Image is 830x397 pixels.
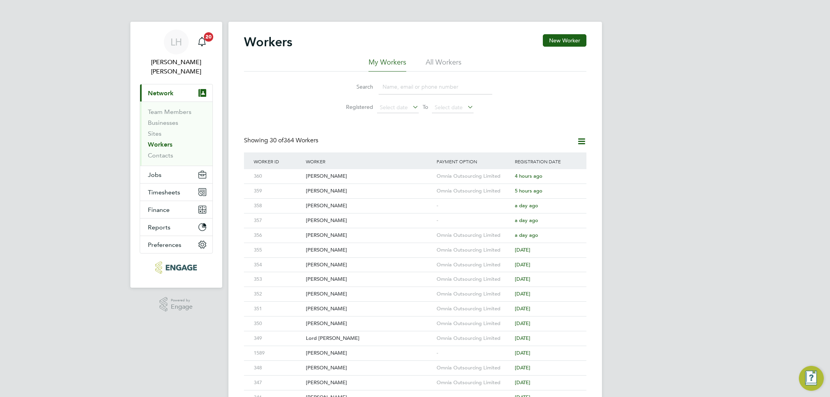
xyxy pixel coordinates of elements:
[435,104,463,111] span: Select date
[515,364,530,371] span: [DATE]
[515,261,530,268] span: [DATE]
[252,169,304,184] div: 360
[148,130,161,137] a: Sites
[252,272,579,278] a: 353[PERSON_NAME]Omnia Outsourcing Limited[DATE]
[304,331,435,346] div: Lord [PERSON_NAME]
[435,361,513,375] div: Omnia Outsourcing Limited
[252,152,304,170] div: Worker ID
[435,213,513,228] div: -
[515,290,530,297] span: [DATE]
[435,169,513,184] div: Omnia Outsourcing Limited
[252,301,579,308] a: 351[PERSON_NAME]Omnia Outsourcing Limited[DATE]
[304,152,435,170] div: Worker
[435,184,513,198] div: Omnia Outsourcing Limited
[130,22,222,288] nav: Main navigation
[252,360,579,367] a: 348[PERSON_NAME]Omnia Outsourcing Limited[DATE]
[204,32,213,42] span: 20
[515,173,542,179] span: 4 hours ago
[799,366,824,391] button: Engage Resource Center
[304,287,435,301] div: [PERSON_NAME]
[148,171,161,178] span: Jobs
[252,213,304,228] div: 357
[171,304,193,310] span: Engage
[155,261,197,274] img: pcrnet-logo-retina.png
[379,79,492,94] input: Name, email or phone number
[515,335,530,341] span: [DATE]
[435,258,513,272] div: Omnia Outsourcing Limited
[304,272,435,287] div: [PERSON_NAME]
[435,317,513,331] div: Omnia Outsourcing Limited
[148,241,181,248] span: Preferences
[420,102,430,112] span: To
[252,228,579,234] a: 356[PERSON_NAME]Omnia Outsourcing Limiteda day ago
[515,187,542,194] span: 5 hours ago
[148,206,170,213] span: Finance
[543,34,586,47] button: New Worker
[252,361,304,375] div: 348
[304,258,435,272] div: [PERSON_NAME]
[435,228,513,243] div: Omnia Outsourcing Limited
[252,287,579,293] a: 352[PERSON_NAME]Omnia Outsourcing Limited[DATE]
[148,141,172,148] a: Workers
[140,261,213,274] a: Go to home page
[435,272,513,287] div: Omnia Outsourcing Limited
[304,346,435,360] div: [PERSON_NAME]
[515,232,538,238] span: a day ago
[252,272,304,287] div: 353
[252,375,579,382] a: 347[PERSON_NAME]Omnia Outsourcing Limited[DATE]
[140,30,213,76] a: LH[PERSON_NAME] [PERSON_NAME]
[140,184,212,201] button: Timesheets
[252,317,304,331] div: 350
[515,379,530,386] span: [DATE]
[252,287,304,301] div: 352
[252,199,304,213] div: 358
[171,297,193,304] span: Powered by
[515,305,530,312] span: [DATE]
[252,243,579,249] a: 355[PERSON_NAME]Omnia Outsourcing Limited[DATE]
[515,217,538,224] span: a day ago
[140,166,212,183] button: Jobs
[515,247,530,253] span: [DATE]
[252,184,579,190] a: 359[PERSON_NAME]Omnia Outsourcing Limited5 hours ago
[252,228,304,243] div: 356
[304,361,435,375] div: [PERSON_NAME]
[435,346,513,360] div: -
[252,243,304,257] div: 355
[304,169,435,184] div: [PERSON_NAME]
[148,119,178,126] a: Businesses
[140,201,212,218] button: Finance
[252,316,579,323] a: 350[PERSON_NAME]Omnia Outsourcing Limited[DATE]
[435,302,513,316] div: Omnia Outsourcing Limited
[435,243,513,257] div: Omnia Outsourcing Limited
[252,331,304,346] div: 349
[304,199,435,213] div: [PERSON_NAME]
[148,89,174,97] span: Network
[252,376,304,390] div: 347
[304,376,435,390] div: [PERSON_NAME]
[513,152,578,170] div: Registration Date
[435,199,513,213] div: -
[270,136,318,144] span: 364 Workers
[140,84,212,101] button: Network
[252,390,579,397] a: 346[PERSON_NAME]-[DATE]
[426,58,462,72] li: All Workers
[368,58,406,72] li: My Workers
[252,331,579,338] a: 349Lord [PERSON_NAME]Omnia Outsourcing Limited[DATE]
[304,302,435,316] div: [PERSON_NAME]
[338,83,373,90] label: Search
[435,287,513,301] div: Omnia Outsourcing Limited
[194,30,210,54] a: 20
[515,276,530,282] span: [DATE]
[244,136,320,145] div: Showing
[252,213,579,220] a: 357[PERSON_NAME]-a day ago
[515,320,530,327] span: [DATE]
[304,317,435,331] div: [PERSON_NAME]
[435,376,513,390] div: Omnia Outsourcing Limited
[252,198,579,205] a: 358[PERSON_NAME]-a day ago
[252,258,304,272] div: 354
[140,58,213,76] span: Lee Hall
[140,219,212,236] button: Reports
[140,101,212,166] div: Network
[148,224,170,231] span: Reports
[252,302,304,316] div: 351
